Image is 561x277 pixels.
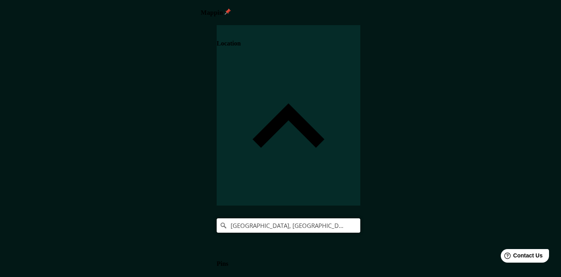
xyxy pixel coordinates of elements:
[217,260,228,267] h4: Pins
[217,40,241,47] h4: Location
[217,25,360,206] div: Location
[225,8,231,15] img: pin-icon.png
[490,246,552,268] iframe: Help widget launcher
[217,218,360,233] input: Pick your city or area
[201,8,360,16] h4: Mappin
